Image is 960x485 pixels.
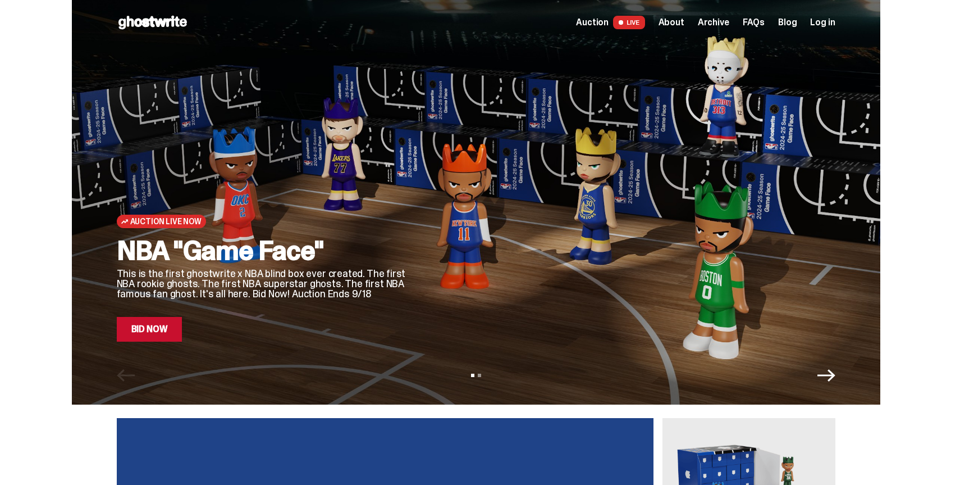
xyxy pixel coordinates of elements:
a: About [659,18,684,27]
a: Auction LIVE [576,16,644,29]
button: Next [817,366,835,384]
a: FAQs [743,18,765,27]
a: Blog [778,18,797,27]
a: Archive [698,18,729,27]
span: Auction [576,18,609,27]
h2: NBA "Game Face" [117,237,409,264]
p: This is the first ghostwrite x NBA blind box ever created. The first NBA rookie ghosts. The first... [117,269,409,299]
span: Auction Live Now [130,217,202,226]
button: View slide 1 [471,374,474,377]
a: Log in [810,18,835,27]
a: Bid Now [117,317,182,342]
button: View slide 2 [478,374,481,377]
span: LIVE [613,16,645,29]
